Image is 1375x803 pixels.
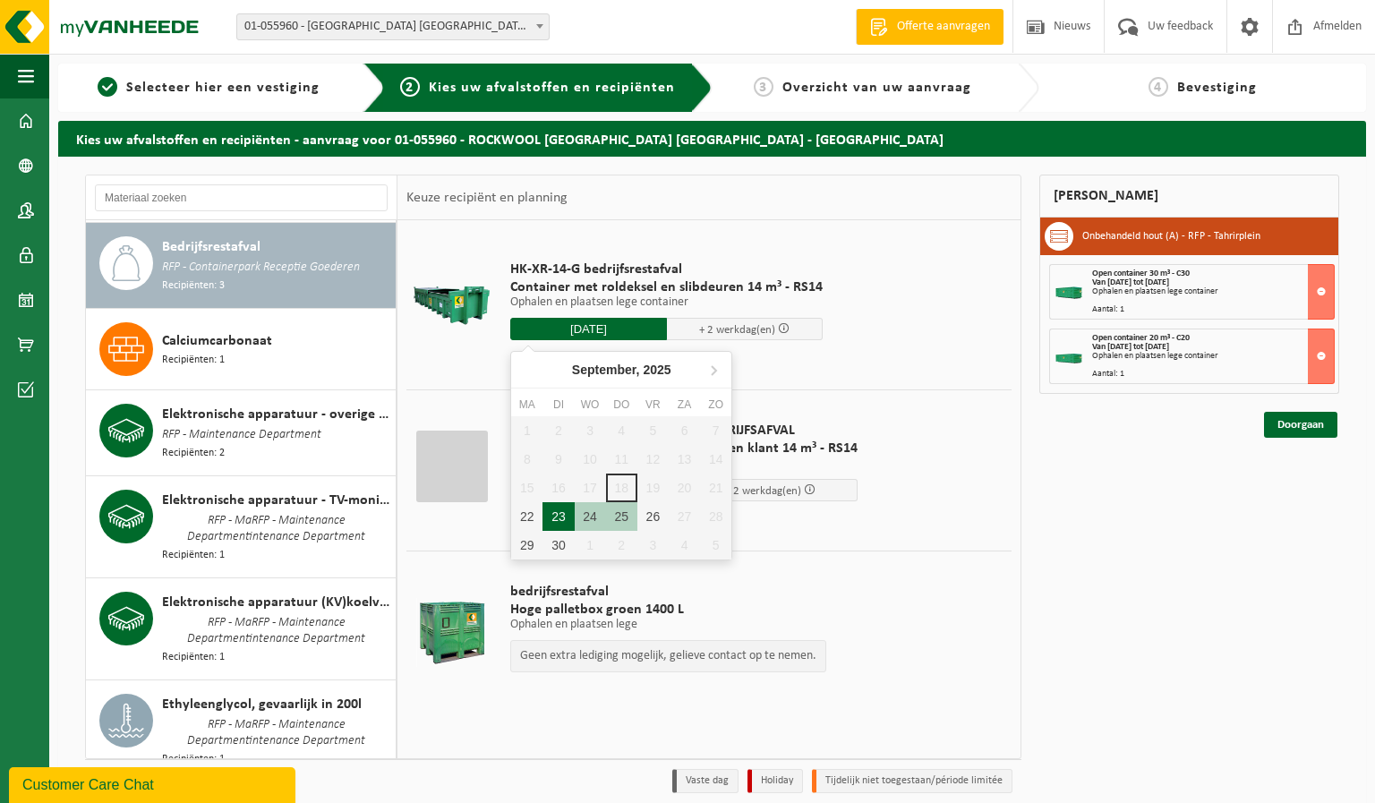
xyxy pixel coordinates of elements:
[126,81,320,95] span: Selecteer hier een vestiging
[637,502,669,531] div: 26
[606,502,637,531] div: 25
[637,396,669,414] div: vr
[1092,269,1190,278] span: Open container 30 m³ - C30
[162,694,362,715] span: Ethyleenglycol, gevaarlijk in 200l
[1092,333,1190,343] span: Open container 20 m³ - C20
[1177,81,1257,95] span: Bevestiging
[510,619,826,631] p: Ophalen en plaatsen lege
[644,363,671,376] i: 2025
[162,258,360,278] span: RFP - Containerpark Receptie Goederen
[669,396,700,414] div: za
[162,236,260,258] span: Bedrijfsrestafval
[747,769,803,793] li: Holiday
[95,184,388,211] input: Materiaal zoeken
[510,296,823,309] p: Ophalen en plaatsen lege container
[236,13,550,40] span: 01-055960 - ROCKWOOL BELGIUM NV - WIJNEGEM
[86,578,397,680] button: Elektronische apparatuur (KV)koelvries, industrieel RFP - MaRFP - Maintenance Departmentintenance...
[162,613,391,649] span: RFP - MaRFP - Maintenance Departmentintenance Department
[86,680,397,782] button: Ethyleenglycol, gevaarlijk in 200l RFP - MaRFP - Maintenance Departmentintenance Department Recip...
[575,531,606,560] div: 1
[575,502,606,531] div: 24
[1092,287,1334,296] div: Ophalen en plaatsen lege container
[86,309,397,390] button: Calciumcarbonaat Recipiënten: 1
[429,81,675,95] span: Kies uw afvalstoffen en recipiënten
[565,355,679,384] div: September,
[162,715,391,751] span: RFP - MaRFP - Maintenance Departmentintenance Department
[510,278,823,296] span: Container met roldeksel en slibdeuren 14 m³ - RS14
[162,278,225,295] span: Recipiënten: 3
[1092,305,1334,314] div: Aantal: 1
[237,14,549,39] span: 01-055960 - ROCKWOOL BELGIUM NV - WIJNEGEM
[510,318,667,340] input: Selecteer datum
[162,547,225,564] span: Recipiënten: 1
[892,18,995,36] span: Offerte aanvragen
[162,404,391,425] span: Elektronische apparatuur - overige (OVE)
[575,396,606,414] div: wo
[98,77,117,97] span: 1
[162,445,225,462] span: Recipiënten: 2
[397,175,576,220] div: Keuze recipiënt en planning
[672,769,739,793] li: Vaste dag
[162,592,391,613] span: Elektronische apparatuur (KV)koelvries, industrieel
[754,77,773,97] span: 3
[162,330,272,352] span: Calciumcarbonaat
[511,396,542,414] div: ma
[782,81,971,95] span: Overzicht van uw aanvraag
[162,511,391,547] span: RFP - MaRFP - Maintenance Departmentintenance Department
[400,77,420,97] span: 2
[1092,370,1334,379] div: Aantal: 1
[86,223,397,309] button: Bedrijfsrestafval RFP - Containerpark Receptie Goederen Recipiënten: 3
[162,649,225,666] span: Recipiënten: 1
[700,396,731,414] div: zo
[511,502,542,531] div: 22
[542,502,574,531] div: 23
[1149,77,1168,97] span: 4
[1039,175,1339,218] div: [PERSON_NAME]
[637,531,669,560] div: 3
[510,583,826,601] span: bedrijfsrestafval
[9,764,299,803] iframe: chat widget
[542,531,574,560] div: 30
[58,121,1366,156] h2: Kies uw afvalstoffen en recipiënten - aanvraag voor 01-055960 - ROCKWOOL [GEOGRAPHIC_DATA] [GEOGR...
[1092,352,1334,361] div: Ophalen en plaatsen lege container
[1092,278,1169,287] strong: Van [DATE] tot [DATE]
[606,396,637,414] div: do
[162,352,225,369] span: Recipiënten: 1
[542,396,574,414] div: di
[856,9,1003,45] a: Offerte aanvragen
[510,261,823,278] span: HK-XR-14-G bedrijfsrestafval
[86,476,397,578] button: Elektronische apparatuur - TV-monitoren (TVM) RFP - MaRFP - Maintenance Departmentintenance Depar...
[725,485,801,497] span: + 2 werkdag(en)
[511,531,542,560] div: 29
[699,324,775,336] span: + 2 werkdag(en)
[86,390,397,476] button: Elektronische apparatuur - overige (OVE) RFP - Maintenance Department Recipiënten: 2
[1082,222,1260,251] h3: Onbehandeld hout (A) - RFP - Tahrirplein
[162,751,225,768] span: Recipiënten: 1
[67,77,349,98] a: 1Selecteer hier een vestiging
[162,425,321,445] span: RFP - Maintenance Department
[812,769,1012,793] li: Tijdelijk niet toegestaan/période limitée
[510,601,826,619] span: Hoge palletbox groen 1400 L
[520,650,816,662] p: Geen extra lediging mogelijk, gelieve contact op te nemen.
[1092,342,1169,352] strong: Van [DATE] tot [DATE]
[606,531,637,560] div: 2
[1264,412,1337,438] a: Doorgaan
[162,490,391,511] span: Elektronische apparatuur - TV-monitoren (TVM)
